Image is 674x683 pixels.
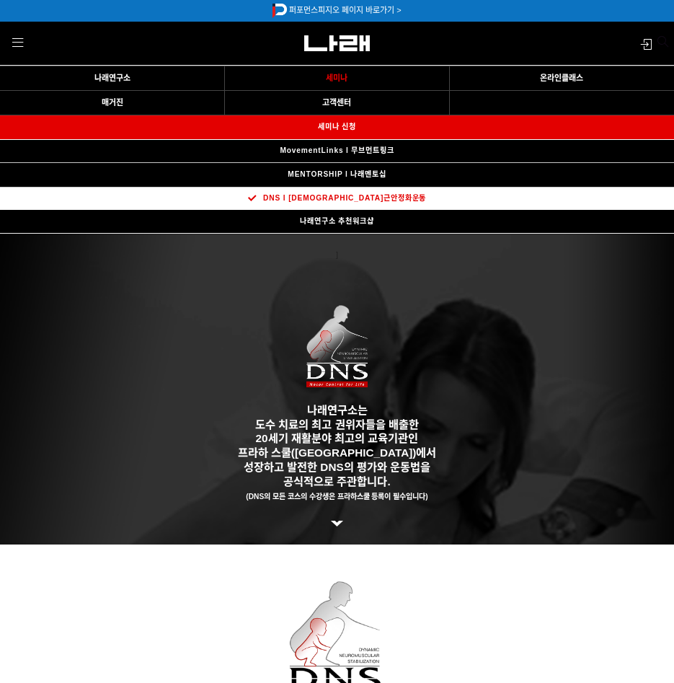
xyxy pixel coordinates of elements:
span: 매거진 [102,98,123,107]
a: 나래연구소 [3,74,221,83]
span: 고객센터 [322,98,351,107]
a: 고객센터 [228,98,445,107]
a: DNS l [DEMOGRAPHIC_DATA]근안정화운동 [232,188,441,211]
a: 퍼포먼스피지오 페이지 바로가기 > [289,6,402,14]
img: 5c1ff95e9416b.png [272,4,287,17]
strong: 프라하 스쿨([GEOGRAPHIC_DATA])에서 [238,446,437,459]
span: 나래연구소 [94,74,130,82]
strong: (DNS의 모든 코스의 수강생은 프라하스쿨 등록이 필수입니다) [246,493,427,501]
span: 세미나 [326,74,347,82]
a: 온라인클래스 [453,74,671,83]
a: 세미나 [228,74,445,83]
p: ] [19,248,655,262]
a: 세미나 신청 [303,115,371,138]
a: 매거진 [3,98,221,107]
strong: 20세기 재활분야 최고의 교육기관인 [256,432,419,444]
strong: 도수 치료의 최고 권위자들을 배출한 [255,418,419,431]
strong: 나래연구소는 [307,404,368,416]
a: 나래연구소 추천워크샵 [285,210,389,233]
img: 5c77eccb8796d.png [331,521,344,527]
strong: 공식적으로 주관합니다. [283,475,391,488]
a: MovementLinks l 무브먼트링크 [265,140,409,163]
img: 2a6ec8c739a1b.png [306,305,368,387]
strong: 성장하고 발전한 DNS의 평가와 운동법을 [244,461,430,473]
a: MENTORSHIP l 나래멘토십 [272,163,402,186]
span: 온라인클래스 [540,74,583,82]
